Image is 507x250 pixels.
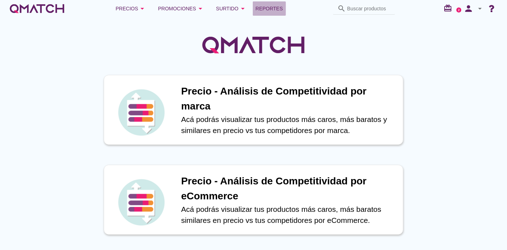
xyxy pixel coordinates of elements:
i: person [461,4,476,14]
h1: Precio - Análisis de Competitividad por marca [181,84,396,114]
button: Precios [110,1,152,16]
i: arrow_drop_down [196,4,205,13]
span: Reportes [256,4,283,13]
img: icon [116,87,166,137]
button: Surtido [210,1,253,16]
text: 2 [458,8,460,11]
a: iconPrecio - Análisis de Competitividad por marcaAcá podrás visualizar tus productos más caros, m... [94,75,413,145]
i: arrow_drop_down [476,4,484,13]
p: Acá podrás visualizar tus productos más caros, más baratos similares en precio vs tus competidore... [181,204,396,226]
button: Promociones [152,1,210,16]
img: QMatchLogo [200,27,307,63]
a: Reportes [253,1,286,16]
i: arrow_drop_down [138,4,147,13]
img: icon [116,177,166,227]
p: Acá podrás visualizar tus productos más caros, más baratos y similares en precio vs tus competido... [181,114,396,136]
div: Precios [116,4,147,13]
i: redeem [444,4,455,12]
input: Buscar productos [347,3,391,14]
h1: Precio - Análisis de Competitividad por eCommerce [181,174,396,204]
a: 2 [456,7,461,12]
a: white-qmatch-logo [9,1,66,16]
i: arrow_drop_down [239,4,247,13]
div: Surtido [216,4,247,13]
a: iconPrecio - Análisis de Competitividad por eCommerceAcá podrás visualizar tus productos más caro... [94,165,413,235]
i: search [337,4,346,13]
div: Promociones [158,4,205,13]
